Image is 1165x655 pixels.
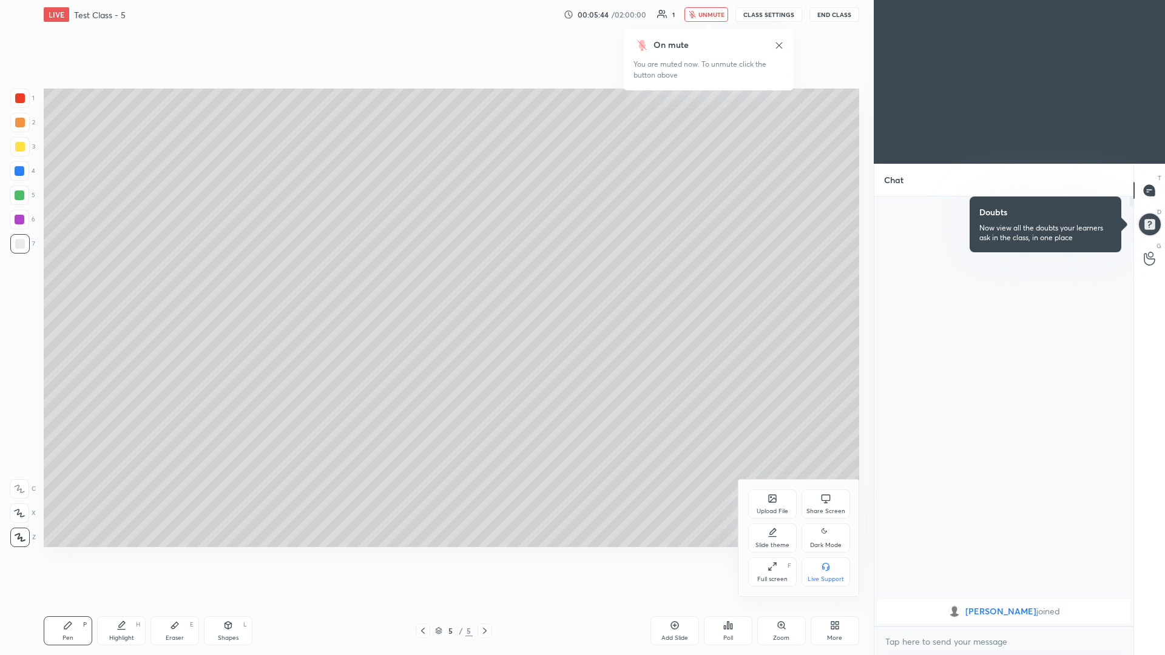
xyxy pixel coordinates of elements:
div: Live Support [808,576,844,582]
div: F [788,563,791,569]
div: Share Screen [806,508,845,514]
div: Full screen [757,576,788,582]
div: Upload File [757,508,788,514]
div: Dark Mode [810,542,842,548]
div: Slide theme [755,542,789,548]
